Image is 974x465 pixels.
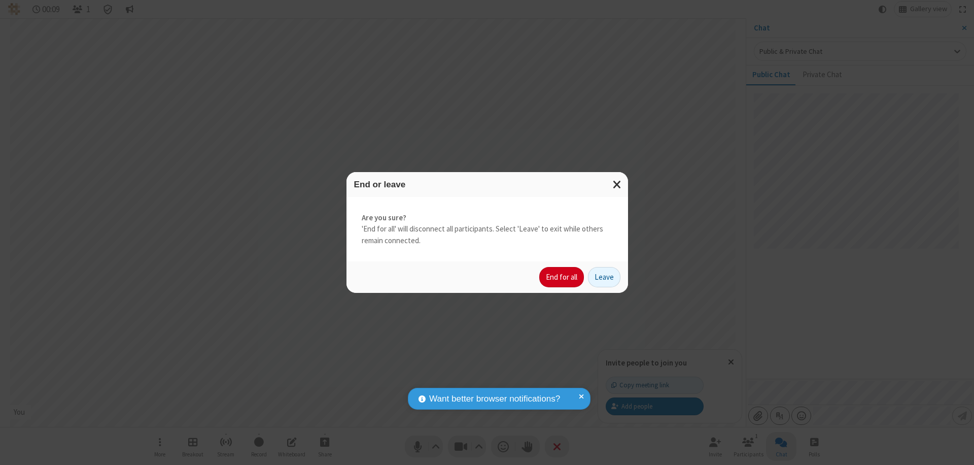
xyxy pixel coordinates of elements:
div: 'End for all' will disconnect all participants. Select 'Leave' to exit while others remain connec... [346,197,628,262]
span: Want better browser notifications? [429,392,560,406]
h3: End or leave [354,180,620,189]
button: End for all [539,267,584,287]
strong: Are you sure? [362,212,613,224]
button: Leave [588,267,620,287]
button: Close modal [607,172,628,197]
